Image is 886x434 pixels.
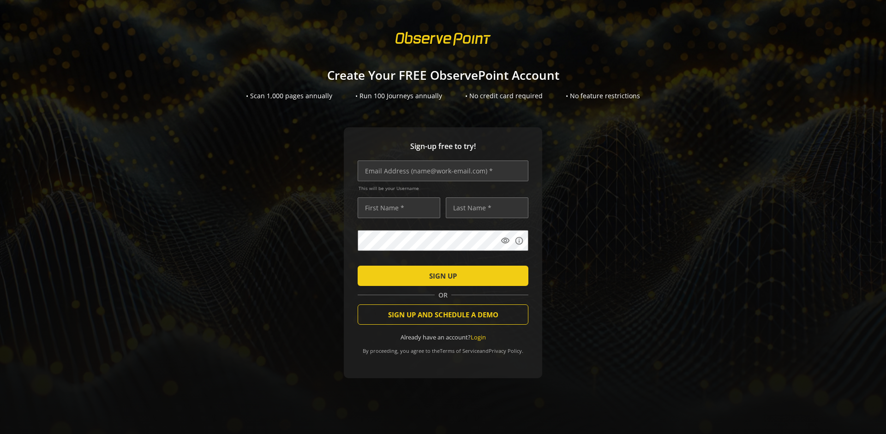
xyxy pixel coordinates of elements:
span: SIGN UP [429,268,457,284]
button: SIGN UP AND SCHEDULE A DEMO [358,304,528,325]
div: • No credit card required [465,91,543,101]
a: Privacy Policy [489,347,522,354]
span: Sign-up free to try! [358,141,528,152]
span: SIGN UP AND SCHEDULE A DEMO [388,306,498,323]
div: By proceeding, you agree to the and . [358,341,528,354]
div: Already have an account? [358,333,528,342]
mat-icon: visibility [501,236,510,245]
div: • Run 100 Journeys annually [355,91,442,101]
div: • No feature restrictions [566,91,640,101]
span: OR [435,291,451,300]
button: SIGN UP [358,266,528,286]
a: Terms of Service [440,347,479,354]
a: Login [471,333,486,341]
input: Last Name * [446,197,528,218]
input: First Name * [358,197,440,218]
mat-icon: info [515,236,524,245]
input: Email Address (name@work-email.com) * [358,161,528,181]
div: • Scan 1,000 pages annually [246,91,332,101]
span: This will be your Username [359,185,528,191]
